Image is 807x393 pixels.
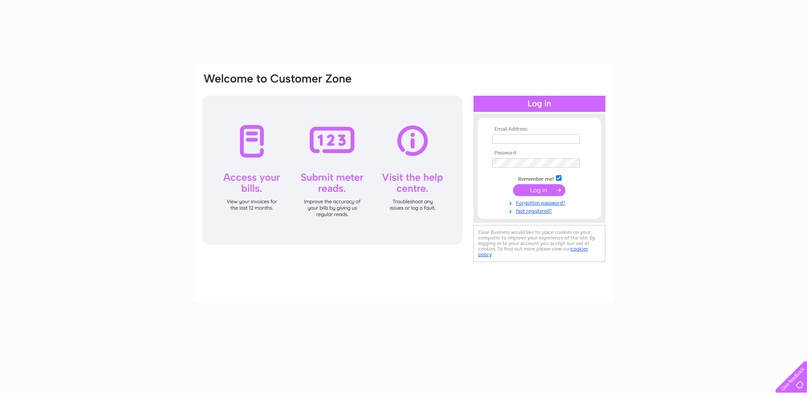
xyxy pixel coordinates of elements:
[490,150,589,156] th: Password:
[492,206,589,214] a: Not registered?
[478,246,588,257] a: cookies policy
[513,184,565,196] input: Submit
[492,198,589,206] a: Forgotten password?
[473,225,605,262] div: Clear Business would like to place cookies on your computer to improve your experience of the sit...
[490,126,589,132] th: Email Address:
[490,174,589,182] td: Remember me?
